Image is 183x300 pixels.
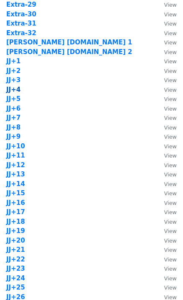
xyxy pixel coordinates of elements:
[6,237,25,244] a: JJ+20
[156,152,177,159] a: View
[6,152,25,159] a: JJ+11
[164,181,177,187] small: View
[156,189,177,197] a: View
[6,227,25,235] a: JJ+19
[6,67,21,75] a: JJ+2
[6,180,25,188] strong: JJ+14
[156,86,177,93] a: View
[156,48,177,56] a: View
[164,171,177,178] small: View
[6,246,25,253] a: JJ+21
[156,76,177,84] a: View
[156,1,177,8] a: View
[6,76,21,84] strong: JJ+3
[164,87,177,93] small: View
[6,142,25,150] a: JJ+10
[6,10,36,18] a: Extra-30
[156,171,177,178] a: View
[164,68,177,74] small: View
[6,208,25,216] a: JJ+17
[164,21,177,27] small: View
[6,57,21,65] a: JJ+1
[156,199,177,207] a: View
[6,86,21,93] strong: JJ+4
[164,39,177,46] small: View
[6,199,25,207] a: JJ+16
[164,49,177,55] small: View
[156,95,177,103] a: View
[156,227,177,235] a: View
[164,77,177,83] small: View
[6,95,21,103] a: JJ+5
[6,20,36,27] strong: Extra-31
[6,1,36,8] strong: Extra-29
[141,260,183,300] iframe: Chat Widget
[164,30,177,36] small: View
[156,105,177,112] a: View
[6,189,25,197] a: JJ+15
[6,256,25,263] a: JJ+22
[156,39,177,46] a: View
[164,124,177,131] small: View
[156,180,177,188] a: View
[156,133,177,140] a: View
[164,256,177,263] small: View
[6,48,132,56] a: [PERSON_NAME] [DOMAIN_NAME] 2
[164,11,177,18] small: View
[156,10,177,18] a: View
[156,29,177,37] a: View
[6,29,36,37] a: Extra-32
[6,265,25,272] strong: JJ+23
[156,256,177,263] a: View
[156,237,177,244] a: View
[164,228,177,234] small: View
[6,161,25,169] a: JJ+12
[164,219,177,225] small: View
[6,284,25,291] a: JJ+25
[164,58,177,65] small: View
[156,161,177,169] a: View
[164,209,177,215] small: View
[164,96,177,102] small: View
[156,67,177,75] a: View
[6,39,132,46] a: [PERSON_NAME] [DOMAIN_NAME] 1
[156,142,177,150] a: View
[164,134,177,140] small: View
[6,171,25,178] a: JJ+13
[156,208,177,216] a: View
[156,20,177,27] a: View
[164,247,177,253] small: View
[156,218,177,225] a: View
[6,124,21,131] a: JJ+8
[6,218,25,225] a: JJ+18
[156,114,177,122] a: View
[164,200,177,206] small: View
[6,114,21,122] a: JJ+7
[164,162,177,168] small: View
[164,238,177,244] small: View
[164,115,177,121] small: View
[6,105,21,112] a: JJ+6
[6,274,25,282] a: JJ+24
[6,133,21,140] a: JJ+9
[156,124,177,131] a: View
